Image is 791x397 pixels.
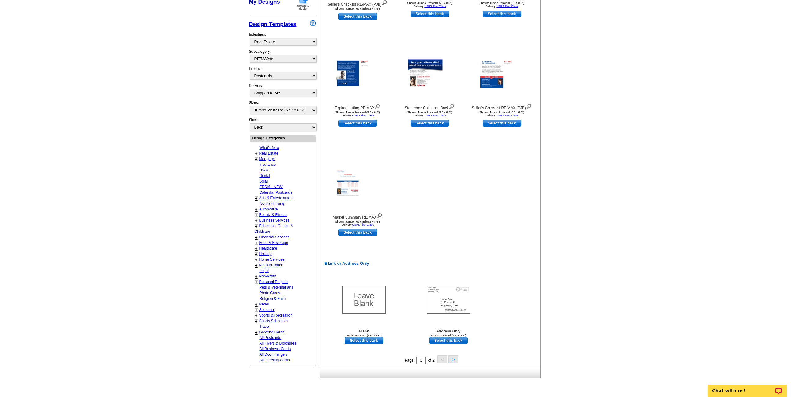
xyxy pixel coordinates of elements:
a: Beauty & Fitness [259,213,287,217]
a: + [255,313,258,318]
div: Market Summary RE/MAX [324,212,392,220]
a: use this design [429,337,468,344]
a: Religion & Faith [260,296,286,301]
div: Shown: Jumbo Postcard (5.5 x 8.5") Delivery: [324,111,392,117]
a: Photo Cards [260,291,280,295]
span: Page [405,358,413,363]
img: view design details [526,102,532,109]
div: Subcategory: [249,49,316,66]
img: Expired Listing RE/MAX [336,60,379,88]
a: use this design [338,13,377,20]
a: Holiday [259,252,272,256]
div: Sizes: [249,100,316,117]
a: Business Services [259,218,290,223]
a: use this design [411,11,449,17]
a: EDDM - NEW! [260,185,283,189]
a: + [255,257,258,262]
div: Shown: Jumbo Postcard (5.5 x 8.5") Delivery: [324,220,392,226]
a: use this design [483,120,521,127]
button: > [448,355,458,363]
a: Legal [260,268,269,273]
a: Greeting Cards [259,330,284,334]
a: Real Estate [259,151,278,156]
a: All Greeting Cards [260,358,290,362]
a: + [255,196,258,201]
a: + [255,151,258,156]
a: Food & Beverage [259,241,288,245]
a: use this design [411,120,449,127]
a: + [255,224,258,229]
a: HVAC [260,168,269,172]
a: Personal Projects [259,280,288,284]
a: use this design [345,337,383,344]
a: + [255,207,258,212]
a: All Flyers & Brochures [260,341,297,345]
a: Design Templates [249,21,297,27]
a: Keep-in-Touch [259,263,283,267]
a: + [255,235,258,240]
a: Healthcare [259,246,277,250]
b: Blank [359,329,369,333]
a: + [255,246,258,251]
a: Travel [260,324,270,329]
a: Seasonal [259,308,275,312]
a: All Postcards [260,336,281,340]
a: USPS First Class [496,114,518,117]
a: Sports Schedules [259,319,288,323]
a: + [255,263,258,268]
a: Automotive [259,207,278,211]
a: Education, Camps & Childcare [255,224,293,234]
a: USPS First Class [496,5,518,8]
img: view design details [449,102,455,109]
img: Seller's Checklist RE/MAX (PJB) [480,60,524,88]
a: Home Services [259,257,284,262]
div: Shown: Jumbo Postcard (5.5 x 8.5") Delivery: [468,2,536,8]
img: view design details [375,102,380,109]
div: Delivery: [249,83,316,100]
div: Shown: Jumbo Postcard (5.5 x 8.5") [324,7,392,10]
a: USPS First Class [352,223,374,226]
a: + [255,330,258,335]
div: Shown: Jumbo Postcard (5.5 x 8.5") Delivery: [396,2,464,8]
button: < [437,355,447,363]
img: Addresses Only [427,286,470,314]
b: Address Only [436,329,460,333]
h2: Blank or Address Only [322,261,542,266]
a: + [255,213,258,218]
img: view design details [376,212,382,219]
a: Non-Profit [259,274,276,278]
a: All Business Cards [260,347,291,351]
a: Solar [260,179,268,183]
div: Side: [249,117,316,132]
a: + [255,252,258,257]
div: Shown: Jumbo Postcard (5.5 x 8.5") Delivery: [468,111,536,117]
img: Blank Template [342,286,386,314]
img: Market Summary RE/MAX [336,169,379,197]
a: + [255,302,258,307]
a: What's New [260,146,279,150]
a: + [255,218,258,223]
a: Retail [259,302,269,306]
div: Starterbox Collection Back [396,102,464,111]
a: Calendar Postcards [260,190,292,195]
a: + [255,157,258,162]
a: use this design [483,11,521,17]
a: Dental [260,174,270,178]
a: use this design [338,120,377,127]
iframe: LiveChat chat widget [704,377,791,397]
a: USPS First Class [424,114,446,117]
a: use this design [338,229,377,236]
div: Expired Listing RE/MAX [324,102,392,111]
span: of 2 [428,358,435,363]
a: USPS First Class [352,114,374,117]
div: Jumbo Postcard (5.5" x 8.5") [414,334,483,337]
a: USPS First Class [424,5,446,8]
div: Design Categories [250,135,316,141]
div: Shown: Jumbo Postcard (5.5 x 8.5") Delivery: [396,111,464,117]
div: Jumbo Postcard (5.5" x 8.5") [330,334,398,337]
img: design-wizard-help-icon.png [310,20,316,26]
div: Product: [249,66,316,83]
a: + [255,241,258,246]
